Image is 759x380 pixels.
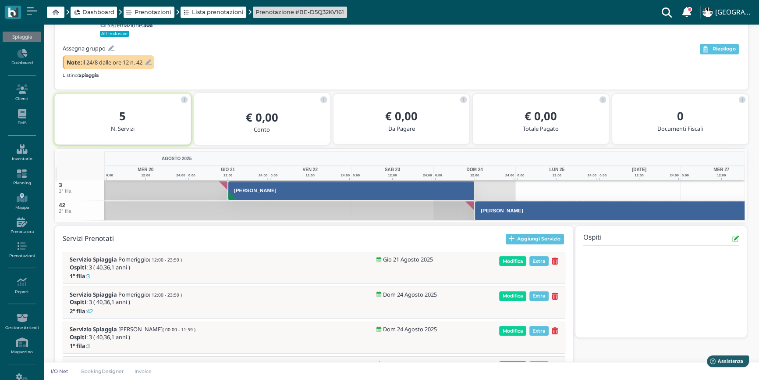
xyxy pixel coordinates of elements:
[158,362,191,368] small: ( 00:00 - 23:59 )
[100,31,130,37] small: All Inclusive
[87,273,90,279] span: 3
[49,368,70,375] p: I/O Net
[8,7,18,18] img: logo
[143,21,153,29] b: 306
[63,235,114,243] h4: Servizi Prenotati
[70,307,85,315] b: 2° fila
[255,8,344,16] a: Prenotazione #BE-D5Q32KV161
[184,8,244,16] a: Lista prenotazioni
[3,190,41,214] a: Mappa
[3,214,41,238] a: Prenota ora
[26,7,58,14] span: Assistenza
[385,108,418,124] b: € 0,00
[70,290,117,298] b: Servizio Spiaggia
[3,165,41,190] a: Planning
[529,326,549,336] span: Extra
[480,125,602,132] h5: Totale Pagato
[701,2,754,23] a: ... [GEOGRAPHIC_DATA]
[583,234,602,244] h4: Ospiti
[163,326,195,333] small: ( 00:00 - 11:59 )
[70,325,117,333] b: Servizio Spiaggia
[3,274,41,298] a: Report
[87,343,90,349] span: 3
[3,32,41,42] div: Spiaggia
[162,155,192,162] span: AGOSTO 2025
[78,72,99,78] b: Spiaggia
[713,46,736,52] span: Riepilogo
[529,361,549,371] span: Extra
[70,273,179,279] h5: :
[59,182,62,188] span: 3
[70,333,86,341] b: Ospiti
[192,8,244,16] span: Lista prenotazioni
[231,188,280,193] h3: [PERSON_NAME]
[59,188,71,194] small: 1° fila
[3,238,41,262] a: Prenotazioni
[499,361,526,371] span: Modifica
[383,291,437,298] h5: Dom 24 Agosto 2025
[3,334,41,358] a: Magazzino
[149,257,182,263] small: ( 12:00 - 23:59 )
[3,45,41,69] a: Dashboard
[118,326,195,332] span: [PERSON_NAME]
[67,58,82,66] b: Note:
[59,208,71,214] small: 2° fila
[383,256,433,262] h5: Gio 21 Agosto 2025
[70,264,182,270] h5: : 3 ( 40,36,1 anni )
[87,308,93,314] span: 42
[75,368,129,375] a: BookingDesigner
[201,126,323,133] h5: Conto
[702,7,712,17] img: ...
[499,256,526,266] span: Modifica
[107,22,153,28] h5: Sistemazione:
[70,299,182,305] h5: : 3 ( 40,36,1 anni )
[340,125,462,132] h5: Da Pagare
[3,141,41,165] a: Inventario
[59,202,65,208] span: 42
[246,110,278,125] b: € 0,00
[3,105,41,129] a: PMS
[529,291,549,301] span: Extra
[3,310,41,334] a: Gestione Articoli
[383,361,434,367] h5: Lun 25 Agosto 2025
[126,8,171,16] a: Prenotazioni
[82,8,114,16] span: Dashboard
[499,326,526,336] span: Modifica
[3,81,41,105] a: Clienti
[70,263,86,271] b: Ospiti
[70,308,179,314] h5: :
[118,291,182,298] span: Pomeriggio
[70,360,117,368] b: Servizio Spiaggia
[700,44,739,54] button: Riepilogo
[70,334,195,340] h5: : 3 ( 40,36,1 anni )
[228,181,475,201] button: [PERSON_NAME]
[63,72,99,79] small: Listino:
[118,361,191,367] span: Giornata Intera
[135,8,171,16] span: Prenotazioni
[74,8,114,16] a: Dashboard
[529,256,549,266] span: Extra
[118,256,182,262] span: Pomeriggio
[525,108,557,124] b: € 0,00
[62,125,184,132] h5: N. Servizi
[477,208,526,213] h3: [PERSON_NAME]
[70,298,86,306] b: Ospiti
[499,291,526,301] span: Modifica
[63,45,106,51] h5: Assegna gruppo
[129,368,158,375] a: Invoice
[715,9,754,16] h4: [GEOGRAPHIC_DATA]
[119,108,126,124] b: 5
[697,353,752,373] iframe: Help widget launcher
[70,343,179,349] h5: :
[619,125,741,132] h5: Documenti Fiscali
[506,234,564,244] button: Aggiungi Servizio
[677,108,684,124] b: 0
[383,326,437,332] h5: Dom 24 Agosto 2025
[149,292,182,298] small: ( 12:00 - 23:59 )
[67,59,142,65] h5: il 24/8 dalle ore 12 n. 42
[70,272,85,280] b: 1° fila
[70,255,117,263] b: Servizio Spiaggia
[70,342,85,350] b: 1° fila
